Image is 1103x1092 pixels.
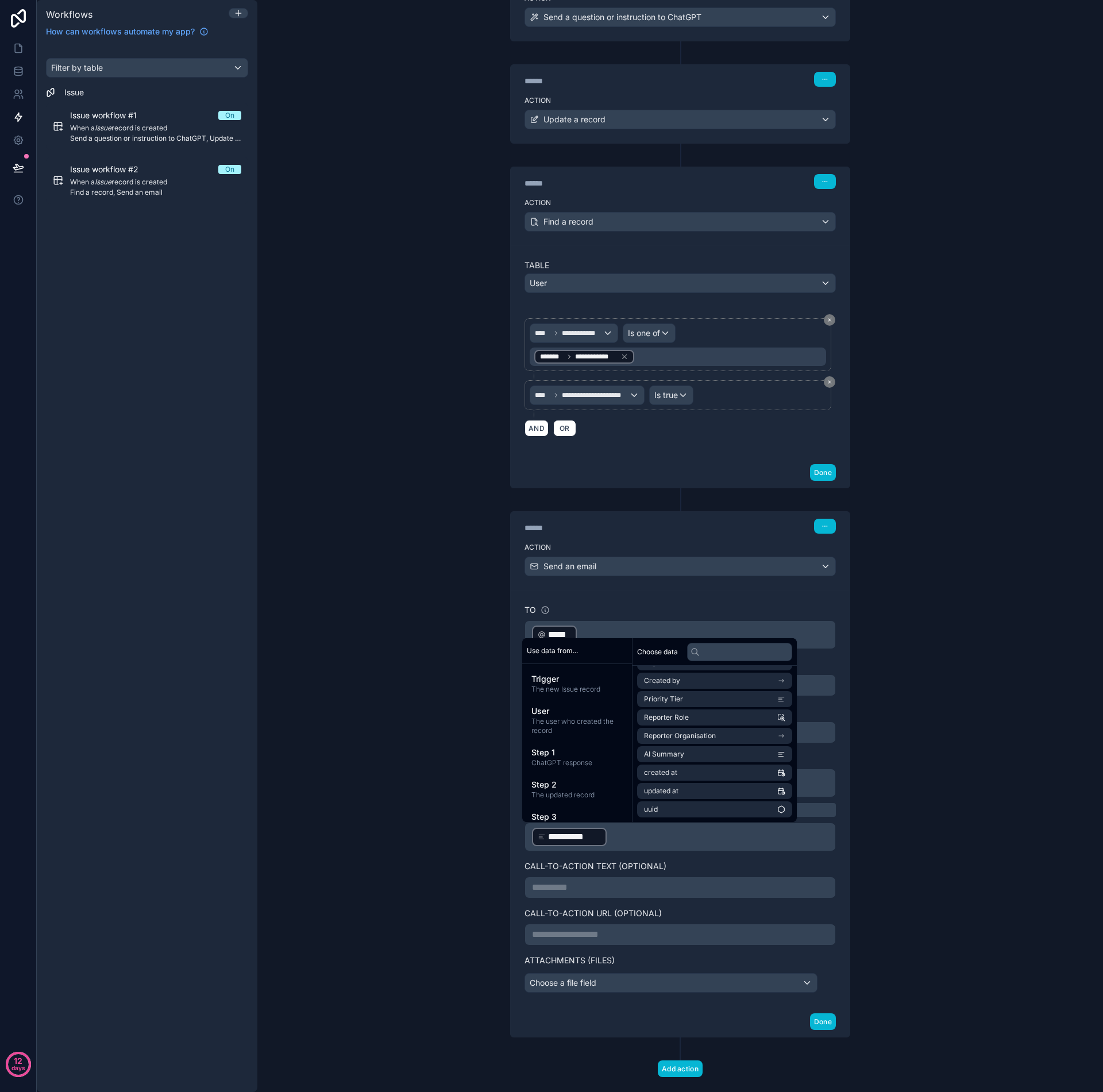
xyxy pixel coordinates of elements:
div: scrollable content [522,664,632,822]
span: OR [557,424,572,433]
span: Is true [654,389,678,401]
span: uuid [644,805,658,814]
span: Send a question or instruction to ChatGPT [543,11,701,23]
span: updated at [644,786,678,796]
div: Choose a file field [525,974,817,992]
span: Priority Tier [644,694,683,704]
span: Created by [644,676,680,685]
span: Step 3 [531,811,623,823]
label: Action [524,198,836,207]
span: Step 2 [531,779,623,790]
button: Is one of [623,323,676,343]
button: OR [553,420,576,437]
span: Trigger [531,673,623,685]
span: Reporter Role [644,713,689,722]
span: Workflows [46,9,92,20]
p: days [11,1060,25,1076]
button: User [524,273,836,293]
button: Add action [658,1060,703,1077]
span: The updated record [531,790,623,800]
span: The user who created the record [531,717,623,735]
span: Reporter Organisation [644,731,716,740]
span: created at [644,768,677,777]
span: Find a record [543,216,593,227]
button: Done [810,1013,836,1030]
button: Find a record [524,212,836,231]
span: ChatGPT response [531,758,623,767]
div: scrollable content [633,666,797,822]
span: Choose data [637,647,678,657]
label: Call-to-Action Text (optional) [524,861,836,872]
label: Table [524,260,836,271]
span: Update a record [543,114,606,125]
span: Step 1 [531,747,623,758]
span: Use data from... [527,646,578,655]
button: Is true [649,385,693,405]
span: Is one of [628,327,660,339]
button: Send an email [524,557,836,576]
label: Call-to-Action URL (optional) [524,908,836,919]
span: The new Issue record [531,685,623,694]
span: User [530,277,547,289]
button: Choose a file field [524,973,817,993]
span: Send an email [543,561,596,572]
span: User [531,705,623,717]
span: How can workflows automate my app? [46,26,195,37]
label: Action [524,543,836,552]
a: How can workflows automate my app? [41,26,213,37]
button: Send a question or instruction to ChatGPT [524,7,836,27]
label: To [524,604,536,616]
label: Action [524,96,836,105]
button: Update a record [524,110,836,129]
button: Done [810,464,836,481]
span: AI Summary [644,750,684,759]
button: AND [524,420,549,437]
p: 12 [14,1055,22,1067]
label: Attachments (Files) [524,955,836,966]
